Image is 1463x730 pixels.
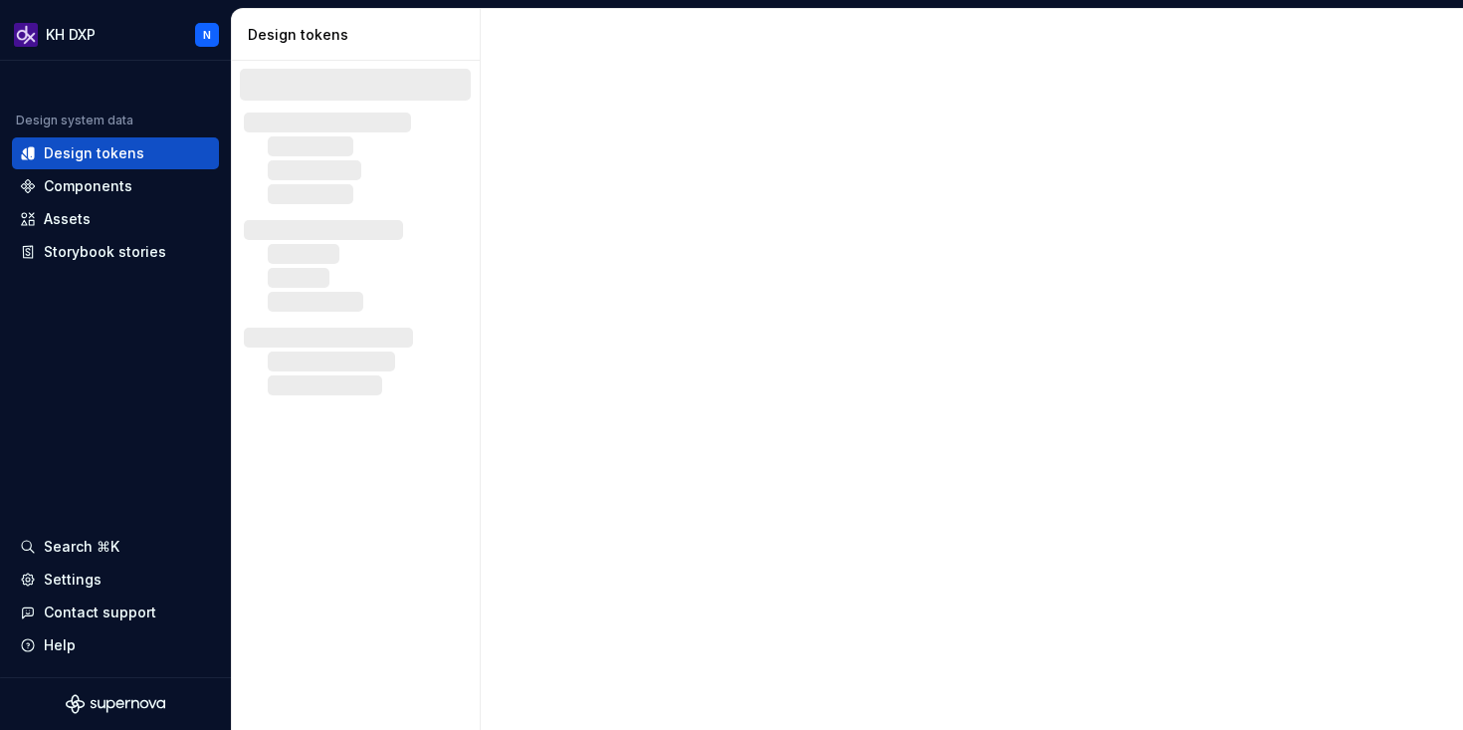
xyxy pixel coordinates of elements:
a: Components [12,170,219,202]
div: Assets [44,209,91,229]
a: Assets [12,203,219,235]
div: Help [44,635,76,655]
div: Settings [44,570,102,590]
a: Storybook stories [12,236,219,268]
a: Design tokens [12,137,219,169]
div: KH DXP [46,25,96,45]
div: Design tokens [248,25,472,45]
div: Components [44,176,132,196]
button: Search ⌘K [12,531,219,563]
div: Design tokens [44,143,144,163]
button: KH DXPN [4,13,227,56]
img: 0784b2da-6f85-42e6-8793-4468946223dc.png [14,23,38,47]
div: Search ⌘K [44,537,119,557]
div: N [203,27,211,43]
svg: Supernova Logo [66,694,165,714]
button: Help [12,629,219,661]
div: Contact support [44,603,156,622]
div: Design system data [16,113,133,128]
div: Storybook stories [44,242,166,262]
button: Contact support [12,597,219,628]
a: Settings [12,564,219,596]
